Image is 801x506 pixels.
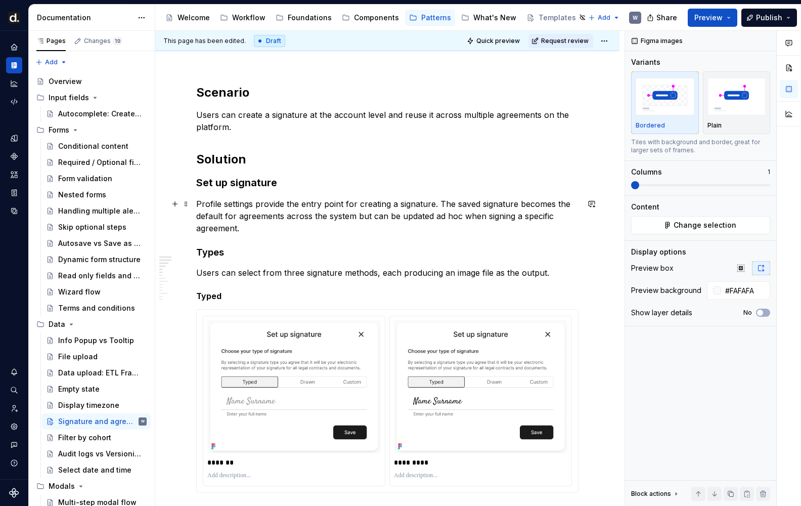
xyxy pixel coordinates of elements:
[32,73,151,90] a: Overview
[631,263,674,273] div: Preview box
[457,10,520,26] a: What's New
[42,219,151,235] a: Skip optional steps
[58,449,142,459] div: Audit logs vs Versioning
[354,13,399,23] div: Components
[6,437,22,453] div: Contact support
[6,148,22,164] a: Components
[6,418,22,435] a: Settings
[32,90,151,106] div: Input fields
[741,9,797,27] button: Publish
[58,238,142,248] div: Autosave vs Save as draft
[58,384,100,394] div: Empty state
[6,166,22,183] div: Assets
[42,381,151,397] a: Empty state
[707,121,722,130] p: Plain
[49,76,82,87] div: Overview
[42,332,151,349] a: Info Popup vs Tooltip
[6,185,22,201] div: Storybook stories
[36,37,66,45] div: Pages
[58,190,106,200] div: Nested forms
[42,349,151,365] a: File upload
[6,75,22,92] a: Analytics
[58,416,137,427] div: Signature and agreement
[707,78,766,115] img: placeholder
[196,198,579,234] p: Profile settings provide the entry point for creating a signature. The saved signature becomes th...
[405,10,455,26] a: Patterns
[161,8,583,28] div: Page tree
[642,9,684,27] button: Share
[196,246,579,259] h4: Types
[288,13,332,23] div: Foundations
[476,37,520,45] span: Quick preview
[631,490,671,498] div: Block actions
[631,202,659,212] div: Content
[6,203,22,219] a: Data sources
[196,151,579,167] h2: Solution
[674,220,736,230] span: Change selection
[6,382,22,398] button: Search ⌘K
[6,39,22,55] a: Home
[743,309,752,317] label: No
[539,13,576,23] div: Templates
[42,203,151,219] a: Handling multiple alerts
[522,10,591,26] a: Templates
[636,78,694,115] img: placeholder
[631,138,770,154] div: Tiles with background and border, great for larger sets of frames.
[37,13,132,23] div: Documentation
[631,71,699,134] button: placeholderBordered
[49,319,65,329] div: Data
[32,478,151,494] div: Modals
[656,13,677,23] span: Share
[42,365,151,381] a: Data upload: ETL Framework
[177,13,210,23] div: Welcome
[272,10,336,26] a: Foundations
[42,138,151,154] a: Conditional content
[421,13,451,23] div: Patterns
[196,85,579,101] h2: Scenario
[58,141,128,151] div: Conditional content
[42,106,151,122] a: Autocomplete: Create new item
[42,300,151,316] a: Terms and conditions
[6,130,22,146] a: Design tokens
[6,94,22,110] a: Code automation
[49,93,89,103] div: Input fields
[694,13,723,23] span: Preview
[58,335,134,346] div: Info Popup vs Tooltip
[42,446,151,462] a: Audit logs vs Versioning
[216,10,270,26] a: Workflow
[58,303,135,313] div: Terms and conditions
[636,121,665,130] p: Bordered
[196,291,579,301] h5: Typed
[141,416,145,427] div: W
[9,488,19,498] svg: Supernova Logo
[631,487,680,501] div: Block actions
[6,400,22,416] div: Invite team
[32,55,70,69] button: Add
[32,316,151,332] div: Data
[585,11,623,25] button: Add
[42,154,151,171] a: Required / Optional field
[196,176,579,190] h3: Set up signature
[631,57,660,67] div: Variants
[58,222,126,232] div: Skip optional steps
[232,13,265,23] div: Workflow
[631,167,662,177] div: Columns
[58,255,141,265] div: Dynamic form structure
[473,13,516,23] div: What's New
[84,37,122,45] div: Changes
[58,157,142,167] div: Required / Optional field
[541,37,589,45] span: Request review
[6,57,22,73] div: Documentation
[58,271,142,281] div: Read only fields and controls
[703,71,771,134] button: placeholderPlain
[42,397,151,413] a: Display timezone
[163,37,246,45] span: This page has been edited.
[45,58,58,66] span: Add
[42,171,151,187] a: Form validation
[254,35,285,47] div: Draft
